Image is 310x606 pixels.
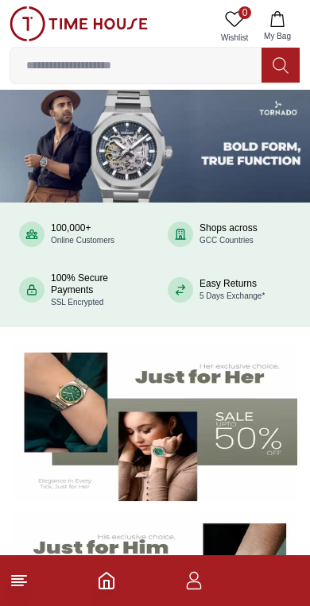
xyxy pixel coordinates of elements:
img: Women's Watches Banner [13,343,297,501]
span: My Bag [258,30,297,42]
a: Home [97,571,116,590]
span: Wishlist [215,32,254,44]
div: Easy Returns [200,278,265,302]
div: 100,000+ [51,222,114,246]
span: 5 Days Exchange* [200,291,265,300]
div: 100% Secure Payments [51,272,142,308]
a: 0Wishlist [215,6,254,47]
div: Shops across [200,222,258,246]
span: GCC Countries [200,236,254,245]
img: ... [10,6,148,41]
span: SSL Encrypted [51,298,103,307]
span: 0 [238,6,251,19]
span: Online Customers [51,236,114,245]
button: My Bag [254,6,300,47]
